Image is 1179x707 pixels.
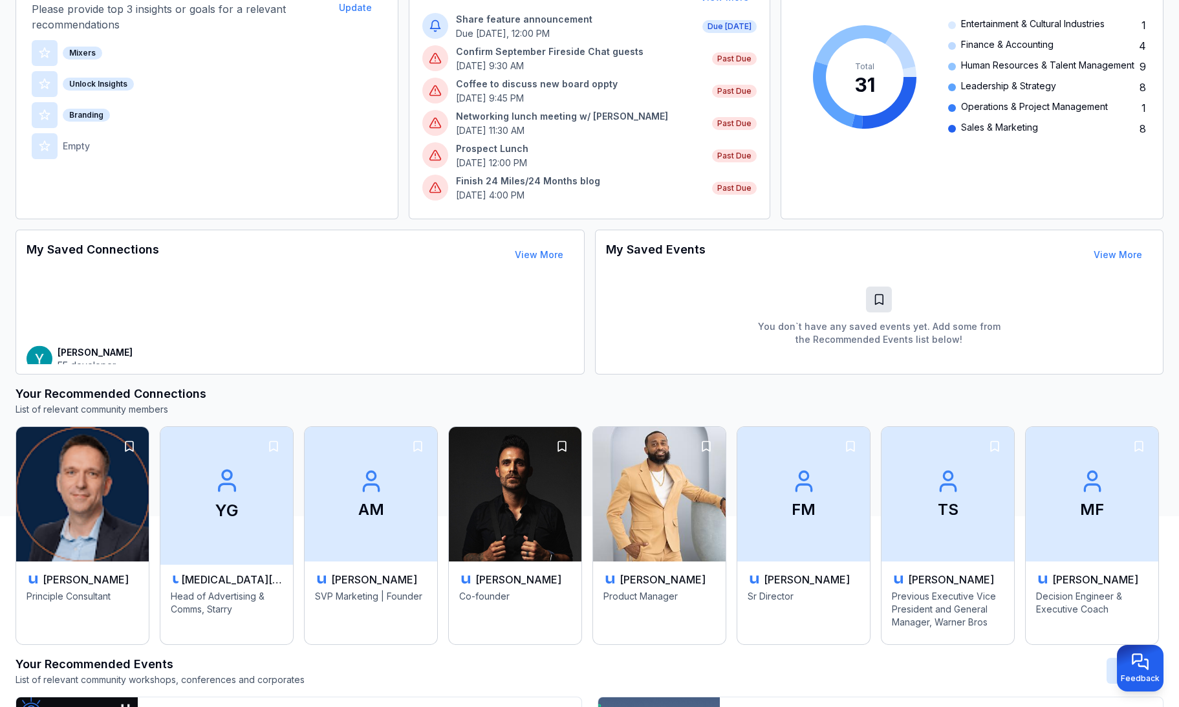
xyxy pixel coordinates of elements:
[58,359,133,372] p: FE developer
[16,673,305,686] p: List of relevant community workshops, conferences and corporates
[1141,100,1146,116] span: 1
[315,590,427,631] p: SVP Marketing | Founder
[1141,17,1146,33] span: 1
[331,572,417,587] h3: [PERSON_NAME]
[1036,590,1148,631] p: Decision Engineer & Executive Coach
[358,499,384,520] p: AM
[702,20,757,33] span: Due [DATE]
[712,52,757,65] span: Past Due
[606,241,706,269] h3: My Saved Events
[764,572,850,587] h3: [PERSON_NAME]
[593,427,726,561] img: Rashad Davis
[456,124,705,137] p: [DATE] 11:30 AM
[792,499,816,520] p: FM
[712,182,757,195] span: Past Due
[1052,572,1138,587] h3: [PERSON_NAME]
[961,121,1038,136] span: Sales & Marketing
[892,590,1004,631] p: Previous Executive Vice President and General Manager, Warner Bros Discovery Sports
[459,590,571,631] p: Co-founder
[456,13,695,26] p: Share feature announcement
[1094,249,1142,260] a: View More
[63,140,90,153] p: Empty
[456,60,705,72] p: [DATE] 9:30 AM
[961,38,1054,54] span: Finance & Accounting
[16,655,305,673] h3: Your Recommended Events
[1140,59,1146,74] span: 9
[456,189,705,202] p: [DATE] 4:00 PM
[456,27,695,40] p: Due [DATE], 12:00 PM
[504,242,574,268] button: View More
[1121,673,1160,684] span: Feedback
[27,241,159,269] h3: My Saved Connections
[16,385,1163,403] h3: Your Recommended Connections
[620,572,706,587] h3: [PERSON_NAME]
[712,149,757,162] span: Past Due
[456,78,705,91] p: Coffee to discuss new board oppty
[938,499,958,520] p: TS
[456,45,705,58] p: Confirm September Fireside Chat guests
[1083,242,1152,268] button: View More
[63,109,110,122] div: Branding
[748,590,860,631] p: Sr Director
[43,572,129,587] h3: [PERSON_NAME]
[1107,658,1163,684] button: View all
[63,78,134,91] div: Unlock Insights
[855,61,874,71] tspan: Total
[16,427,149,561] img: Michael Illert
[456,142,705,155] p: Prospect Lunch
[181,572,283,587] h3: [MEDICAL_DATA][PERSON_NAME]
[908,572,994,587] h3: [PERSON_NAME]
[171,590,283,631] p: Head of Advertising & Comms, Starry
[603,590,715,631] p: Product Manager
[456,157,705,169] p: [DATE] 12:00 PM
[1140,121,1146,136] span: 8
[1117,645,1163,691] button: Provide feedback
[475,572,561,587] h3: [PERSON_NAME]
[855,73,875,96] tspan: 31
[456,175,705,188] p: Finish 24 Miles/24 Months blog
[961,17,1105,33] span: Entertainment & Cultural Industries
[712,117,757,130] span: Past Due
[27,590,138,631] p: Principle Consultant
[58,346,133,359] p: [PERSON_NAME]
[961,59,1134,74] span: Human Resources & Talent Management
[63,47,102,60] div: Mixers
[961,100,1108,116] span: Operations & Project Management
[449,427,581,561] img: Daniel Strauch
[712,85,757,98] span: Past Due
[27,346,52,372] img: contact-avatar
[16,403,1163,416] p: List of relevant community members
[32,1,326,32] p: Please provide top 3 insights or goals for a relevant recommendations
[456,92,705,105] p: [DATE] 9:45 PM
[750,320,1008,346] p: You don`t have any saved events yet. Add some from the Recommended Events list below!
[1139,38,1146,54] span: 4
[456,110,705,123] p: Networking lunch meeting w/ [PERSON_NAME]
[1080,499,1104,520] p: MF
[961,80,1056,95] span: Leadership & Strategy
[215,499,238,521] p: YG
[1140,80,1146,95] span: 8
